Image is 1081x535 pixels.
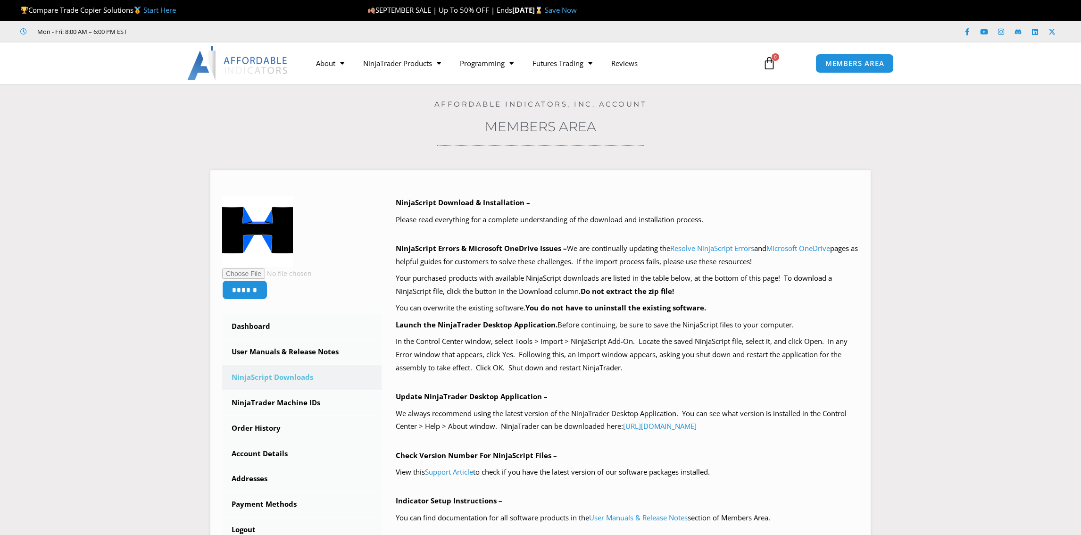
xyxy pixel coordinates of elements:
a: Affordable Indicators, Inc. Account [434,100,647,109]
p: View this to check if you have the latest version of our software packages installed. [396,466,859,479]
b: Check Version Number For NinjaScript Files – [396,451,557,460]
a: User Manuals & Release Notes [589,513,688,522]
p: We always recommend using the latest version of the NinjaTrader Desktop Application. You can see ... [396,407,859,434]
span: Mon - Fri: 8:00 AM – 6:00 PM EST [35,26,127,37]
b: Update NinjaTrader Desktop Application – [396,392,548,401]
a: Save Now [545,5,577,15]
strong: [DATE] [512,5,545,15]
a: [URL][DOMAIN_NAME] [623,421,697,431]
a: About [307,52,354,74]
b: Launch the NinjaTrader Desktop Application. [396,320,557,329]
a: Support Article [425,467,473,476]
a: Reviews [602,52,647,74]
a: User Manuals & Release Notes [222,340,382,364]
a: Account Details [222,442,382,466]
span: Compare Trade Copier Solutions [20,5,176,15]
a: Microsoft OneDrive [766,243,830,253]
a: Resolve NinjaScript Errors [670,243,754,253]
img: LogoAI | Affordable Indicators – NinjaTrader [187,46,289,80]
img: 🍂 [368,7,375,14]
a: Start Here [143,5,176,15]
b: Do not extract the zip file! [581,286,674,296]
b: NinjaScript Download & Installation – [396,198,530,207]
a: Programming [450,52,523,74]
a: Members Area [485,118,596,134]
iframe: Customer reviews powered by Trustpilot [140,27,282,36]
img: ⌛ [535,7,542,14]
nav: Menu [307,52,752,74]
span: MEMBERS AREA [825,60,884,67]
a: MEMBERS AREA [815,54,894,73]
p: Your purchased products with available NinjaScript downloads are listed in the table below, at th... [396,272,859,298]
a: NinjaTrader Machine IDs [222,391,382,415]
span: 0 [772,53,779,61]
b: You do not have to uninstall the existing software. [525,303,706,312]
a: Order History [222,416,382,441]
p: Please read everything for a complete understanding of the download and installation process. [396,213,859,226]
img: 🏆 [21,7,28,14]
a: Dashboard [222,314,382,339]
a: NinjaScript Downloads [222,365,382,390]
b: NinjaScript Errors & Microsoft OneDrive Issues – [396,243,567,253]
span: SEPTEMBER SALE | Up To 50% OFF | Ends [367,5,512,15]
img: 🥇 [134,7,141,14]
p: Before continuing, be sure to save the NinjaScript files to your computer. [396,318,859,332]
a: 0 [748,50,790,77]
img: 56cab7123a629333b14b46e0092ab1d15c9b357b0c1ce922410cc60068d0ba6a [222,196,293,267]
p: We are continually updating the and pages as helpful guides for customers to solve these challeng... [396,242,859,268]
b: Indicator Setup Instructions – [396,496,502,505]
a: Addresses [222,467,382,491]
a: Payment Methods [222,492,382,517]
p: You can find documentation for all software products in the section of Members Area. [396,511,859,525]
a: Futures Trading [523,52,602,74]
a: NinjaTrader Products [354,52,450,74]
p: You can overwrite the existing software. [396,301,859,315]
p: In the Control Center window, select Tools > Import > NinjaScript Add-On. Locate the saved NinjaS... [396,335,859,375]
